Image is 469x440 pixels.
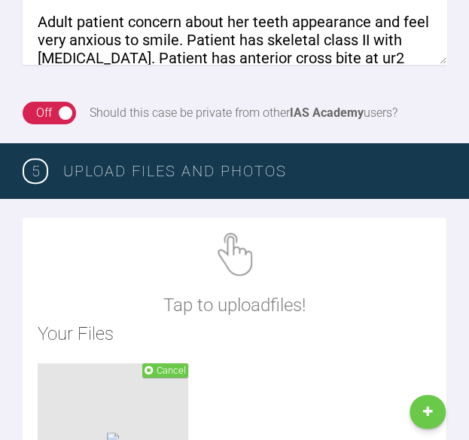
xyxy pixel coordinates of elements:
p: Tap to upload files ! [163,291,306,319]
div: Off [36,103,52,123]
span: Cancel [157,365,186,376]
h3: Upload Files and Photos [63,159,446,183]
div: Should this case be private from other users? [90,103,397,123]
a: New Case [410,395,446,429]
h2: Your Files [38,319,431,348]
strong: IAS Academy [290,105,364,120]
span: 5 [23,158,48,184]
